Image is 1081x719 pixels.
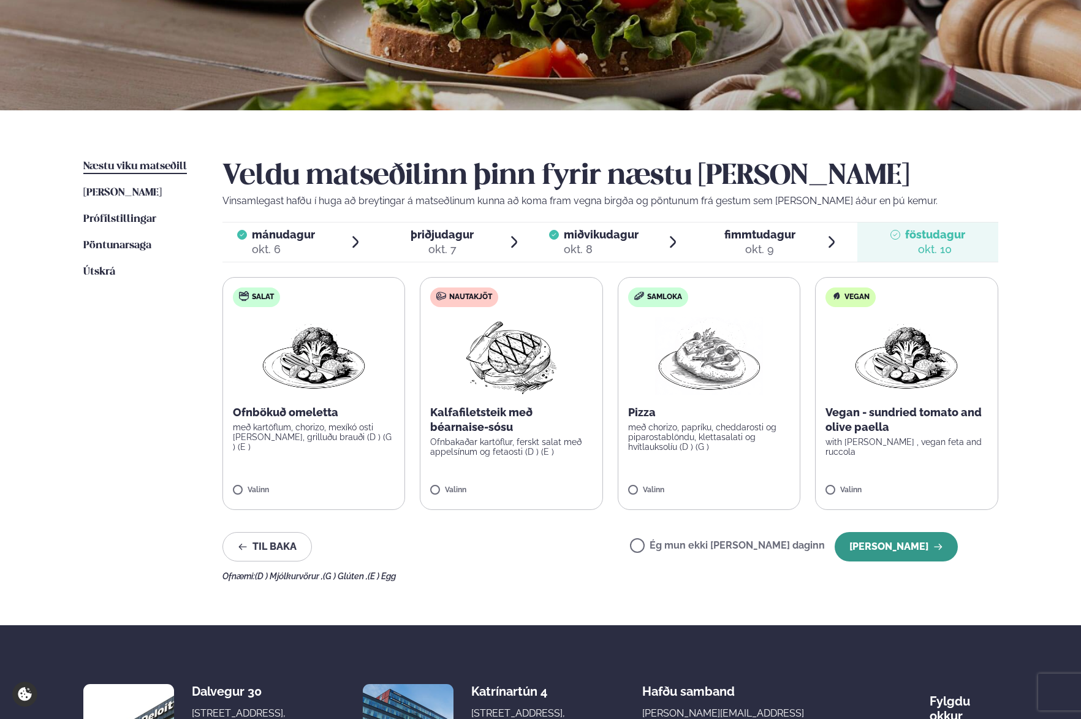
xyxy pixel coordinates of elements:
[852,317,960,395] img: Vegan.png
[411,228,474,241] span: þriðjudagur
[252,292,274,302] span: Salat
[83,161,187,172] span: Næstu viku matseðill
[222,571,998,581] div: Ofnæmi:
[835,532,958,561] button: [PERSON_NAME]
[430,437,593,457] p: Ofnbakaðar kartöflur, ferskt salat með appelsínum og fetaosti (D ) (E )
[449,292,492,302] span: Nautakjöt
[825,405,988,435] p: Vegan - sundried tomato and olive paella
[260,317,368,395] img: Vegan.png
[628,405,791,420] p: Pizza
[457,317,566,395] img: Beef-Meat.png
[83,214,156,224] span: Prófílstillingar
[647,292,682,302] span: Samloka
[564,228,639,241] span: miðvikudagur
[724,228,795,241] span: fimmtudagur
[628,422,791,452] p: með chorizo, papríku, cheddarosti og piparostablöndu, klettasalati og hvítlauksolíu (D ) (G )
[83,186,162,200] a: [PERSON_NAME]
[233,422,395,452] p: með kartöflum, chorizo, mexíkó osti [PERSON_NAME], grilluðu brauði (D ) (G ) (E )
[825,437,988,457] p: with [PERSON_NAME] , vegan feta and ruccola
[844,292,870,302] span: Vegan
[83,159,187,174] a: Næstu viku matseðill
[323,571,368,581] span: (G ) Glúten ,
[83,238,151,253] a: Pöntunarsaga
[642,674,735,699] span: Hafðu samband
[436,291,446,301] img: beef.svg
[222,159,998,194] h2: Veldu matseðilinn þinn fyrir næstu [PERSON_NAME]
[905,228,965,241] span: föstudagur
[83,212,156,227] a: Prófílstillingar
[83,267,115,277] span: Útskrá
[192,684,289,699] div: Dalvegur 30
[471,684,569,699] div: Katrínartún 4
[655,317,763,395] img: Pizza-Bread.png
[12,682,37,707] a: Cookie settings
[83,265,115,280] a: Útskrá
[411,242,474,257] div: okt. 7
[905,242,965,257] div: okt. 10
[724,242,795,257] div: okt. 9
[634,292,644,300] img: sandwich-new-16px.svg
[255,571,323,581] span: (D ) Mjólkurvörur ,
[252,228,315,241] span: mánudagur
[83,188,162,198] span: [PERSON_NAME]
[832,291,841,301] img: Vegan.svg
[222,194,998,208] p: Vinsamlegast hafðu í huga að breytingar á matseðlinum kunna að koma fram vegna birgða og pöntunum...
[222,532,312,561] button: Til baka
[252,242,315,257] div: okt. 6
[368,571,396,581] span: (E ) Egg
[430,405,593,435] p: Kalfafiletsteik með béarnaise-sósu
[239,291,249,301] img: salad.svg
[83,240,151,251] span: Pöntunarsaga
[564,242,639,257] div: okt. 8
[233,405,395,420] p: Ofnbökuð omeletta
